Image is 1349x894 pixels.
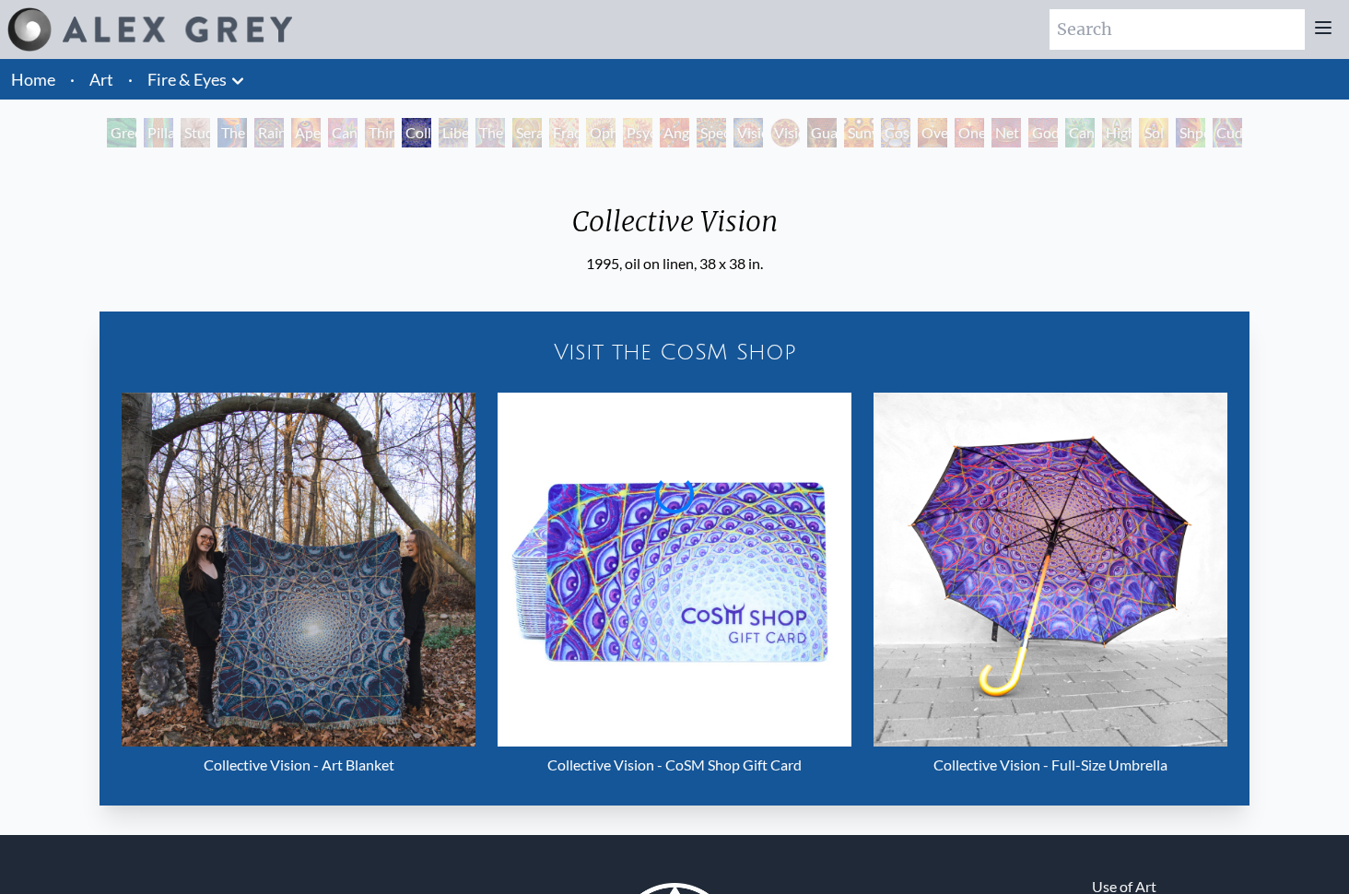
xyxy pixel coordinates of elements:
[402,118,431,147] div: Collective Vision
[697,118,726,147] div: Spectral Lotus
[181,118,210,147] div: Study for the Great Turn
[874,393,1227,747] img: Collective Vision - Full-Size Umbrella
[498,393,851,747] img: Collective Vision - CoSM Shop Gift Card
[439,118,468,147] div: Liberation Through Seeing
[122,393,475,747] img: Collective Vision - Art Blanket
[770,118,800,147] div: Vision [PERSON_NAME]
[549,118,579,147] div: Fractal Eyes
[63,59,82,100] li: ·
[1050,9,1305,50] input: Search
[328,118,358,147] div: Cannabis Sutra
[475,118,505,147] div: The Seer
[144,118,173,147] div: Pillar of Awareness
[991,118,1021,147] div: Net of Being
[1176,118,1205,147] div: Shpongled
[1028,118,1058,147] div: Godself
[623,118,652,147] div: Psychomicrograph of a Fractal Paisley Cherub Feather Tip
[365,118,394,147] div: Third Eye Tears of Joy
[11,69,55,89] a: Home
[955,118,984,147] div: One
[291,118,321,147] div: Aperture
[586,118,616,147] div: Ophanic Eyelash
[807,118,837,147] div: Guardian of Infinite Vision
[1213,118,1242,147] div: Cuddle
[89,66,113,92] a: Art
[512,118,542,147] div: Seraphic Transport Docking on the Third Eye
[1102,118,1132,147] div: Higher Vision
[111,323,1238,382] a: Visit the CoSM Shop
[874,393,1227,783] a: Collective Vision - Full-Size Umbrella
[557,253,792,275] div: 1995, oil on linen, 38 x 38 in.
[874,747,1227,783] div: Collective Vision - Full-Size Umbrella
[121,59,140,100] li: ·
[107,118,136,147] div: Green Hand
[733,118,763,147] div: Vision Crystal
[660,118,689,147] div: Angel Skin
[254,118,284,147] div: Rainbow Eye Ripple
[918,118,947,147] div: Oversoul
[1139,118,1168,147] div: Sol Invictus
[498,393,851,783] a: Collective Vision - CoSM Shop Gift Card
[147,66,227,92] a: Fire & Eyes
[498,747,851,783] div: Collective Vision - CoSM Shop Gift Card
[881,118,910,147] div: Cosmic Elf
[217,118,247,147] div: The Torch
[122,393,475,783] a: Collective Vision - Art Blanket
[557,205,792,253] div: Collective Vision
[122,747,475,783] div: Collective Vision - Art Blanket
[1065,118,1095,147] div: Cannafist
[844,118,874,147] div: Sunyata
